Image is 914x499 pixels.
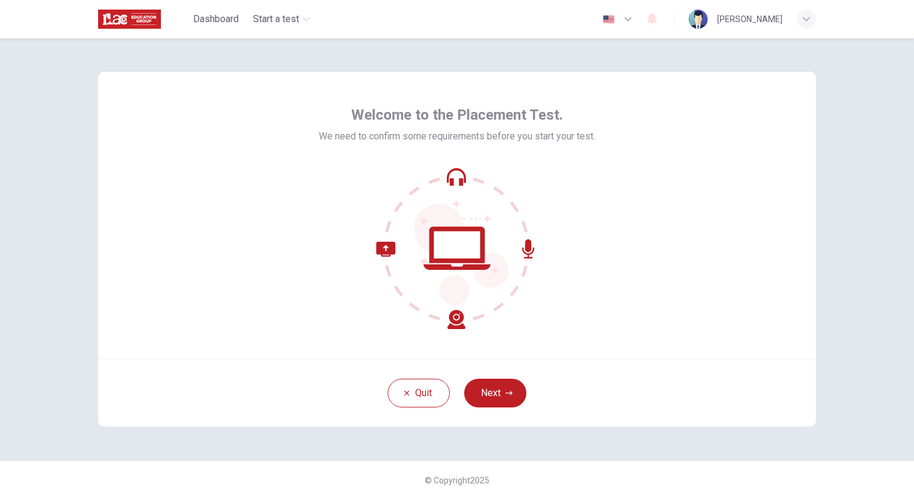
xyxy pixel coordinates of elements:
[193,12,239,26] span: Dashboard
[248,8,315,30] button: Start a test
[688,10,708,29] img: Profile picture
[464,379,526,407] button: Next
[188,8,243,30] button: Dashboard
[351,105,563,124] span: Welcome to the Placement Test.
[98,7,188,31] a: ILAC logo
[253,12,299,26] span: Start a test
[388,379,450,407] button: Quit
[601,15,616,24] img: en
[425,476,489,485] span: © Copyright 2025
[319,129,595,144] span: We need to confirm some requirements before you start your test.
[717,12,782,26] div: [PERSON_NAME]
[98,7,161,31] img: ILAC logo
